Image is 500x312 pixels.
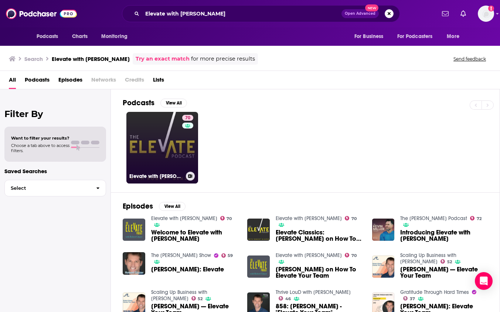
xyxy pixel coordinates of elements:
p: Saved Searches [4,168,106,175]
button: open menu [442,30,469,44]
a: 70 [182,115,193,121]
button: Select [4,180,106,196]
a: 70Elevate with [PERSON_NAME] [126,112,198,184]
a: Scaling Up Business with Bill Gallagher [400,252,456,265]
img: Robert Glazer: Elevate [123,252,145,275]
a: Introducing Elevate with Robert Glazer [400,229,488,242]
button: Open AdvancedNew [341,9,379,18]
h2: Episodes [123,202,153,211]
h2: Podcasts [123,98,154,107]
span: 72 [477,217,482,220]
img: Introducing Elevate with Robert Glazer [372,219,395,241]
img: User Profile [478,6,494,22]
button: open menu [392,30,443,44]
span: Credits [125,74,144,89]
span: [PERSON_NAME]: Elevate [151,266,224,272]
button: open menu [31,30,68,44]
span: 70 [351,254,357,257]
a: 52 [191,296,203,301]
div: Open Intercom Messenger [475,272,493,290]
span: 52 [447,260,452,264]
span: 46 [285,297,291,301]
a: 59 [221,253,233,258]
span: Monitoring [101,31,127,42]
a: Gratitude Through Hard Times [400,289,469,295]
span: 70 [185,114,190,122]
span: Elevate Classics: [PERSON_NAME] on How To Elevate Your Team [276,229,363,242]
button: Show profile menu [478,6,494,22]
span: Podcasts [37,31,58,42]
span: More [447,31,459,42]
div: Search podcasts, credits, & more... [122,5,400,22]
a: Robert Glazer — Elevate Your Team [400,266,488,279]
a: 72 [470,216,482,220]
img: Robert Glazer on How To Elevate Your Team [247,256,270,278]
h3: Elevate with [PERSON_NAME] [129,173,183,179]
span: Want to filter your results? [11,136,69,141]
span: 70 [227,217,232,220]
a: Elevate Classics: Robert Glazer on How To Elevate Your Team [276,229,363,242]
a: Elevate Classics: Robert Glazer on How To Elevate Your Team [247,219,270,241]
a: Scaling Up Business with Bill Gallagher [151,289,207,302]
span: Networks [91,74,116,89]
span: 59 [228,254,233,257]
a: Welcome to Elevate with Robert Glazer [151,229,239,242]
a: Episodes [58,74,82,89]
a: The Dov Baron Show [151,252,211,258]
button: open menu [96,30,137,44]
span: 37 [410,297,415,301]
span: [PERSON_NAME] on How To Elevate Your Team [276,266,363,279]
img: Welcome to Elevate with Robert Glazer [123,219,145,241]
a: 52 [441,259,452,264]
h3: Elevate with [PERSON_NAME] [52,55,130,62]
span: [PERSON_NAME] — Elevate Your Team [400,266,488,279]
span: Choose a tab above to access filters. [11,143,69,153]
a: Thrive LouD with Lou Diamond [276,289,351,295]
a: Podcasts [25,74,50,89]
svg: Add a profile image [488,6,494,11]
span: Logged in as megcassidy [478,6,494,22]
span: Introducing Elevate with [PERSON_NAME] [400,229,488,242]
button: Send feedback [451,56,488,62]
input: Search podcasts, credits, & more... [142,8,341,20]
a: 70 [345,216,357,220]
a: The Kevin Miller Podcast [400,215,467,222]
a: Robert Glazer: Elevate [151,266,224,272]
a: PodcastsView All [123,98,187,107]
a: Show notifications dropdown [439,7,452,20]
span: For Business [354,31,384,42]
a: Elevate with Robert Glazer [151,215,217,222]
a: EpisodesView All [123,202,186,211]
h3: Search [24,55,43,62]
a: Show notifications dropdown [458,7,469,20]
a: Elevate with Robert Glazer [276,215,342,222]
span: Open Advanced [345,12,375,16]
span: Welcome to Elevate with [PERSON_NAME] [151,229,239,242]
span: For Podcasters [397,31,433,42]
a: Lists [153,74,164,89]
span: New [365,4,378,11]
a: Charts [67,30,92,44]
span: Charts [72,31,88,42]
h2: Filter By [4,109,106,119]
span: Select [5,186,90,191]
a: 70 [345,253,357,257]
button: View All [159,202,186,211]
a: 46 [279,296,291,301]
span: for more precise results [191,55,255,63]
a: 37 [403,296,415,301]
a: All [9,74,16,89]
img: Robert Glazer — Elevate Your Team [372,256,395,278]
span: 52 [198,297,203,301]
span: 70 [351,217,357,220]
img: Podchaser - Follow, Share and Rate Podcasts [6,7,77,21]
a: Try an exact match [136,55,190,63]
